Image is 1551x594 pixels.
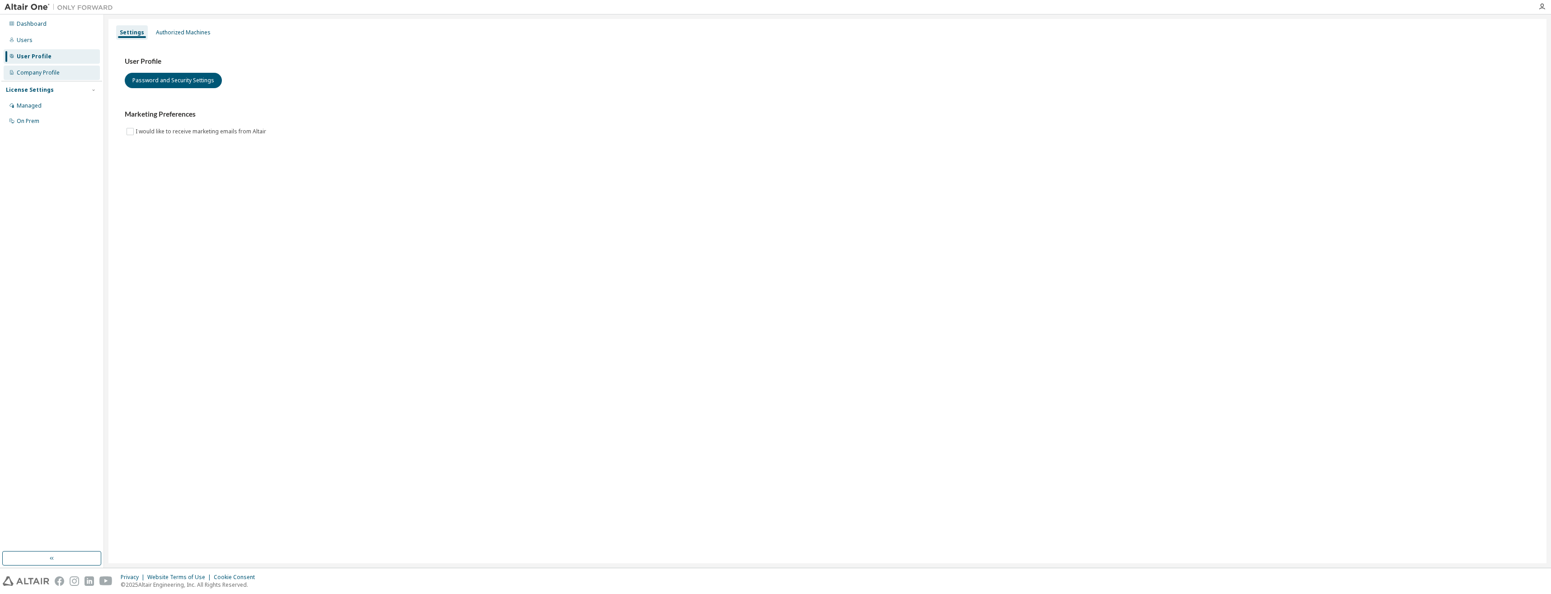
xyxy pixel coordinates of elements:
button: Password and Security Settings [125,73,222,88]
img: Altair One [5,3,117,12]
div: User Profile [17,53,52,60]
div: Privacy [121,574,147,581]
div: Website Terms of Use [147,574,214,581]
div: Managed [17,102,42,109]
div: License Settings [6,86,54,94]
img: youtube.svg [99,576,113,586]
div: Authorized Machines [156,29,211,36]
img: instagram.svg [70,576,79,586]
div: Dashboard [17,20,47,28]
img: linkedin.svg [85,576,94,586]
h3: Marketing Preferences [125,110,1530,119]
div: Settings [120,29,144,36]
img: altair_logo.svg [3,576,49,586]
h3: User Profile [125,57,1530,66]
img: facebook.svg [55,576,64,586]
div: Cookie Consent [214,574,260,581]
div: Users [17,37,33,44]
div: On Prem [17,118,39,125]
label: I would like to receive marketing emails from Altair [136,126,268,137]
div: Company Profile [17,69,60,76]
p: © 2025 Altair Engineering, Inc. All Rights Reserved. [121,581,260,589]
